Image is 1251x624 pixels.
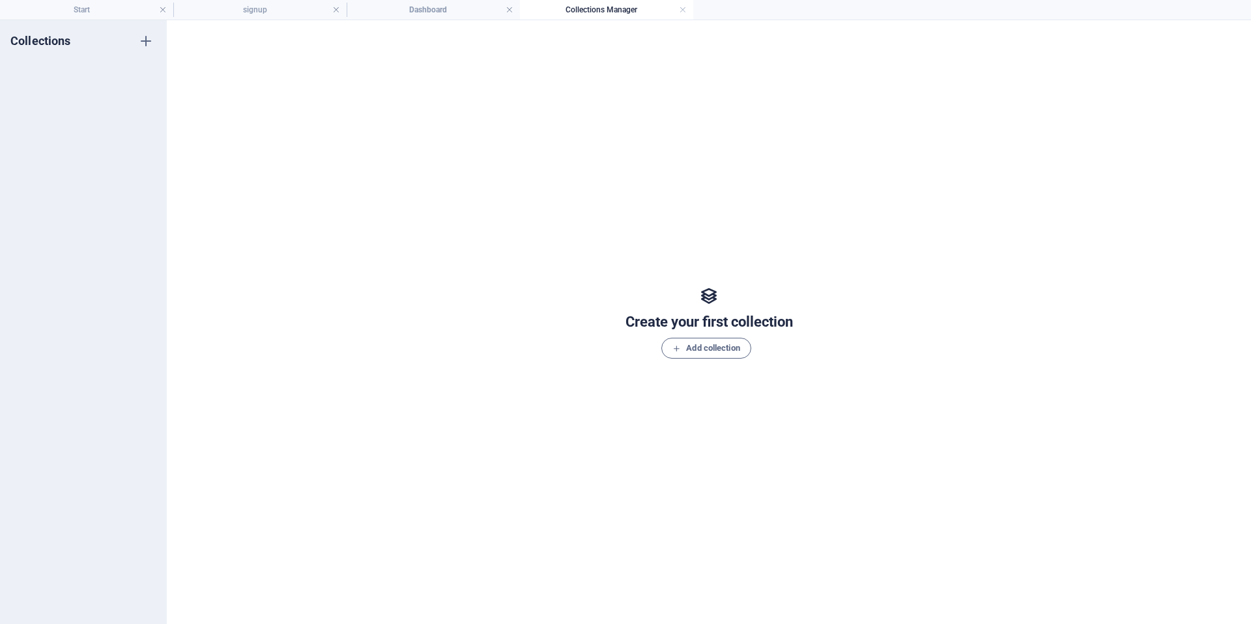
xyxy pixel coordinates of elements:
[625,312,793,333] h5: Create your first collection
[10,33,71,49] h6: Collections
[520,3,693,17] h4: Collections Manager
[347,3,520,17] h4: Dashboard
[173,3,347,17] h4: signup
[138,33,154,49] i: Create new collection
[661,338,751,359] button: Add collection
[672,340,740,356] span: Add collection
